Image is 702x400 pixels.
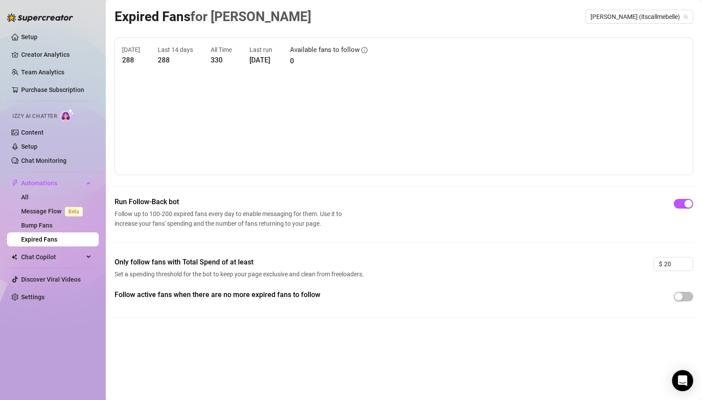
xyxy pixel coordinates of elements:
span: Izzy AI Chatter [12,112,57,121]
a: Chat Monitoring [21,157,67,164]
img: AI Chatter [60,109,74,121]
span: Automations [21,176,84,190]
a: Purchase Subscription [21,86,84,93]
a: Bump Fans [21,222,52,229]
img: Chat Copilot [11,254,17,260]
a: Settings [21,294,45,301]
article: [DATE] [122,45,140,55]
a: Discover Viral Videos [21,276,81,283]
a: Setup [21,143,37,150]
span: Chat Copilot [21,250,84,264]
a: Setup [21,33,37,40]
span: thunderbolt [11,180,19,187]
article: 330 [211,55,232,66]
article: Available fans to follow [290,45,360,55]
article: Last run [249,45,272,55]
span: Only follow fans with Total Spend of at least [115,257,367,268]
a: Expired Fans [21,236,57,243]
div: Open Intercom Messenger [672,370,693,391]
a: Content [21,129,44,136]
a: Creator Analytics [21,48,92,62]
a: All [21,194,29,201]
span: team [683,14,688,19]
article: [DATE] [249,55,272,66]
span: Isabella (itscallmebelle) [591,10,688,23]
article: 288 [158,55,193,66]
article: 288 [122,55,140,66]
a: Team Analytics [21,69,64,76]
input: 0.00 [664,257,693,271]
article: 0 [290,55,368,66]
article: Last 14 days [158,45,193,55]
img: logo-BBDzfeDw.svg [7,13,73,22]
span: info-circle [361,47,368,53]
span: Set a spending threshold for the bot to keep your page exclusive and clean from freeloaders. [115,269,367,279]
span: Follow active fans when there are no more expired fans to follow [115,290,367,300]
span: Run Follow-Back bot [115,197,345,207]
a: Message FlowBeta [21,208,86,215]
span: for [PERSON_NAME] [190,9,311,24]
article: All Time [211,45,232,55]
article: Expired Fans [115,6,311,27]
span: Follow up to 100-200 expired fans every day to enable messaging for them. Use it to increase your... [115,209,345,228]
span: Beta [65,207,83,217]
